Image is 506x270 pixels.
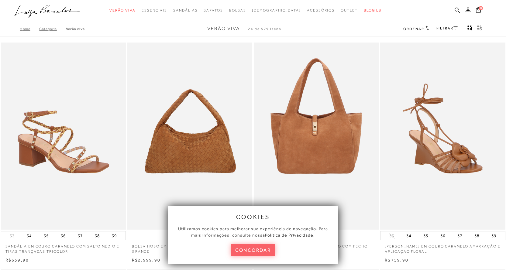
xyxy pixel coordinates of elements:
[436,26,458,30] a: FILTRAR
[252,5,301,16] a: noSubCategoriesText
[229,8,246,12] span: Bolsas
[20,27,39,31] a: Home
[385,258,408,262] span: R$759,90
[42,231,50,240] button: 35
[204,8,223,12] span: Sapatos
[5,258,29,262] span: R$659,90
[142,5,167,16] a: noSubCategoriesText
[173,5,198,16] a: noSubCategoriesText
[307,5,335,16] a: noSubCategoriesText
[364,5,381,16] a: BLOG LB
[59,231,67,240] button: 36
[204,5,223,16] a: noSubCategoriesText
[2,43,125,229] img: SANDÁLIA EM COURO CARAMELO COM SALTO MÉDIO E TIRAS TRANÇADAS TRICOLOR
[2,43,125,229] a: SANDÁLIA EM COURO CARAMELO COM SALTO MÉDIO E TIRAS TRANÇADAS TRICOLOR SANDÁLIA EM COURO CARAMELO ...
[127,240,252,254] a: BOLSA HOBO EM CAMURÇA TRESSÊ CARAMELO GRANDE
[132,258,160,262] span: R$2.999,90
[128,43,252,229] a: BOLSA HOBO EM CAMURÇA TRESSÊ CARAMELO GRANDE BOLSA HOBO EM CAMURÇA TRESSÊ CARAMELO GRANDE
[128,43,252,229] img: BOLSA HOBO EM CAMURÇA TRESSÊ CARAMELO GRANDE
[252,8,301,12] span: [DEMOGRAPHIC_DATA]
[254,43,378,229] img: BOLSA MÉDIA EM CAMURÇA CARAMELO COM FECHO DOURADO
[109,5,136,16] a: noSubCategoriesText
[236,214,270,220] span: cookies
[381,43,504,229] img: SANDÁLIA ANABELA EM COURO CARAMELO AMARRAÇÃO E APLICAÇÃO FLORAL
[474,7,483,15] button: 0
[422,231,430,240] button: 35
[109,8,136,12] span: Verão Viva
[490,231,498,240] button: 39
[110,231,119,240] button: 39
[466,25,474,33] button: Mostrar 4 produtos por linha
[93,231,102,240] button: 38
[248,27,281,31] span: 24 de 579 itens
[76,231,84,240] button: 37
[475,25,484,33] button: gridText6Desc
[231,244,276,256] button: concordar
[207,26,240,31] span: Verão Viva
[178,226,328,238] span: Utilizamos cookies para melhorar sua experiência de navegação. Para mais informações, consulte nossa
[173,8,198,12] span: Sandálias
[403,27,424,31] span: Ordenar
[439,231,447,240] button: 36
[229,5,246,16] a: noSubCategoriesText
[142,8,167,12] span: Essenciais
[381,43,504,229] a: SANDÁLIA ANABELA EM COURO CARAMELO AMARRAÇÃO E APLICAÇÃO FLORAL SANDÁLIA ANABELA EM COURO CARAMEL...
[341,5,358,16] a: noSubCategoriesText
[479,6,483,10] span: 0
[265,233,315,238] a: Política de Privacidade.
[364,8,381,12] span: BLOG LB
[380,240,505,254] a: [PERSON_NAME] EM COURO CARAMELO AMARRAÇÃO E APLICAÇÃO FLORAL
[341,8,358,12] span: Outlet
[66,27,85,31] a: Verão Viva
[456,231,464,240] button: 37
[404,231,413,240] button: 34
[387,233,396,239] button: 33
[307,8,335,12] span: Acessórios
[8,233,16,239] button: 33
[473,231,481,240] button: 38
[39,27,66,31] a: Categoria
[254,43,378,229] a: BOLSA MÉDIA EM CAMURÇA CARAMELO COM FECHO DOURADO BOLSA MÉDIA EM CAMURÇA CARAMELO COM FECHO DOURADO
[1,240,126,254] a: SANDÁLIA EM COURO CARAMELO COM SALTO MÉDIO E TIRAS TRANÇADAS TRICOLOR
[25,231,33,240] button: 34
